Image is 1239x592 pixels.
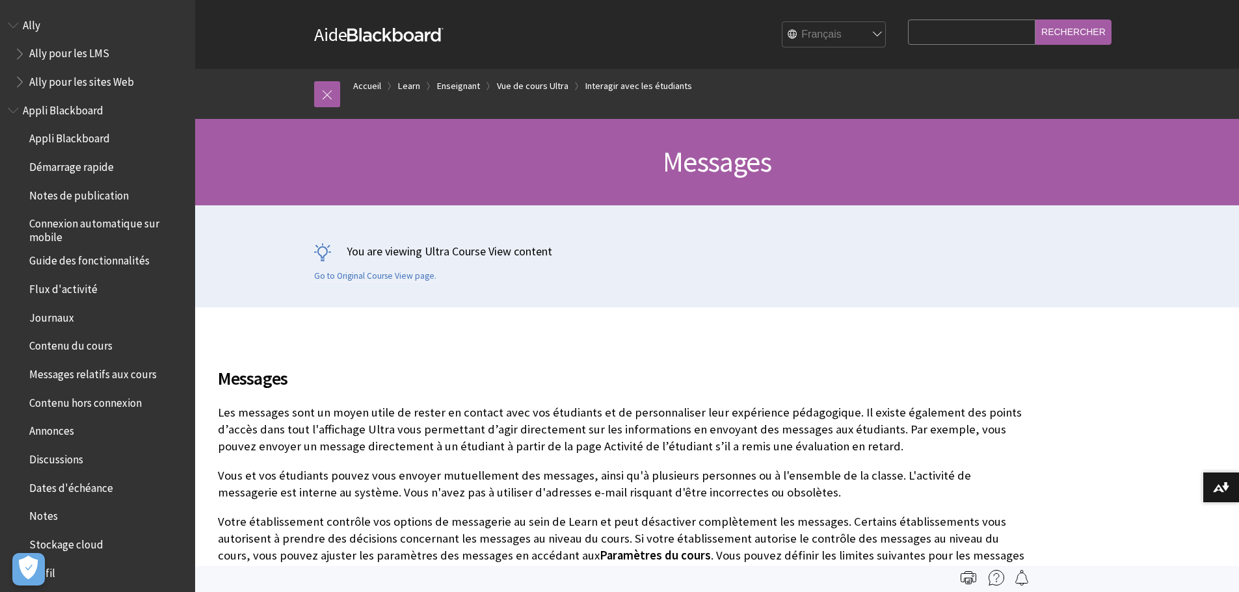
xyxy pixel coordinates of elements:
p: Les messages sont un moyen utile de rester en contact avec vos étudiants et de personnaliser leur... [218,404,1024,456]
img: Print [961,570,976,586]
span: Discussions [29,448,83,466]
span: Démarrage rapide [29,156,114,174]
input: Rechercher [1035,19,1112,45]
img: More help [989,570,1004,586]
a: Go to Original Course View page. [314,270,436,282]
p: Vous et vos étudiants pouvez vous envoyer mutuellement des messages, ainsi qu'à plusieurs personn... [218,467,1024,501]
nav: Book outline for Anthology Ally Help [8,14,187,93]
select: Site Language Selector [782,22,886,48]
span: Messages relatifs aux cours [29,363,157,381]
span: Ally [23,14,40,32]
a: Accueil [353,78,381,94]
span: Connexion automatique sur mobile [29,213,186,244]
span: Appli Blackboard [29,128,110,146]
span: Dates d'échéance [29,477,113,495]
span: Contenu hors connexion [29,392,142,409]
h2: Messages [218,349,1024,392]
span: Contenu du cours [29,335,113,353]
a: Enseignant [437,78,480,94]
span: Appli Blackboard [23,99,103,117]
span: Ally pour les LMS [29,43,109,60]
a: Learn [398,78,420,94]
span: Journaux [29,307,74,324]
span: Guide des fonctionnalités [29,250,150,268]
img: Follow this page [1014,570,1030,586]
p: Votre établissement contrôle vos options de messagerie au sein de Learn et peut désactiver complè... [218,513,1024,582]
span: Paramètres du cours [600,548,711,563]
button: Ouvrir le centre de préférences [12,553,45,586]
span: Messages [663,144,771,179]
span: Stockage cloud [29,534,103,551]
a: Vue de cours Ultra [497,78,568,94]
a: AideBlackboard [314,23,444,46]
span: Flux d'activité [29,278,98,296]
span: Notes de publication [29,185,129,202]
strong: Blackboard [347,28,444,42]
span: Ally pour les sites Web [29,71,134,88]
span: Notes [29,506,58,523]
a: Interagir avec les étudiants [585,78,692,94]
p: You are viewing Ultra Course View content [314,243,1121,259]
span: Annonces [29,420,74,438]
